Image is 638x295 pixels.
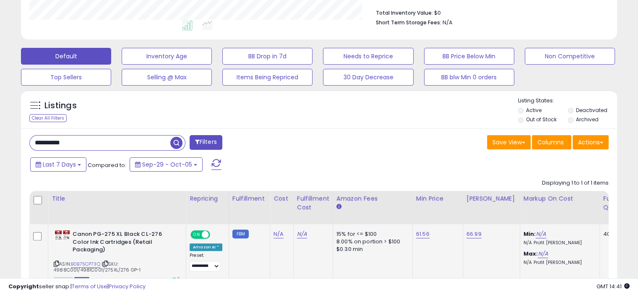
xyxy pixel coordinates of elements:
span: | SKU: 4988C001/4981C001/275XL/276 GP-1 [54,261,141,273]
div: Title [52,194,182,203]
div: Fulfillable Quantity [603,194,632,212]
b: Min: [523,230,536,238]
small: FBM [232,230,249,238]
p: N/A Profit [PERSON_NAME] [523,260,593,266]
button: 30 Day Decrease [323,69,413,86]
button: Default [21,48,111,65]
label: Active [526,107,542,114]
button: Columns [532,135,571,149]
div: Repricing [190,194,225,203]
b: Canon PG-275 XL Black CL-276 Color Ink Cartridges (Retail Packaging) [73,230,174,256]
div: 8.00% on portion > $100 [336,238,406,245]
button: Save View [487,135,531,149]
button: Last 7 Days [30,157,86,172]
img: 41nWlXKu+qL._SL40_.jpg [54,230,70,240]
label: Out of Stock [526,116,557,123]
a: Terms of Use [72,282,107,290]
a: Privacy Policy [109,282,146,290]
span: 2025-10-13 14:41 GMT [596,282,630,290]
button: Sep-29 - Oct-05 [130,157,203,172]
button: Needs to Reprice [323,48,413,65]
button: Selling @ Max [122,69,212,86]
a: N/A [273,230,284,238]
button: BB blw Min 0 orders [424,69,514,86]
b: Max: [523,250,538,258]
div: ASIN: [54,230,180,283]
a: N/A [538,250,548,258]
div: [PERSON_NAME] [466,194,516,203]
button: Items Being Repriced [222,69,312,86]
div: $0.30 min [336,245,406,253]
div: Markup on Cost [523,194,596,203]
label: Deactivated [576,107,607,114]
span: Compared to: [88,161,126,169]
div: Clear All Filters [29,114,67,122]
li: $0 [376,7,602,17]
div: Fulfillment [232,194,266,203]
p: Listing States: [518,97,617,105]
div: 15% for <= $100 [336,230,406,238]
button: Actions [573,135,609,149]
button: BB Price Below Min [424,48,514,65]
span: Sep-29 - Oct-05 [142,160,192,169]
span: Columns [537,138,564,146]
button: Top Sellers [21,69,111,86]
span: Last 7 Days [43,160,76,169]
p: N/A Profit [PERSON_NAME] [523,240,593,246]
a: 61.56 [416,230,430,238]
div: Displaying 1 to 1 of 1 items [542,179,609,187]
div: Amazon AI * [190,243,222,251]
div: Fulfillment Cost [297,194,329,212]
a: B0B75CP73Q [71,261,100,268]
label: Archived [576,116,598,123]
span: OFF [209,231,222,238]
small: Amazon Fees. [336,203,341,211]
span: FBM [74,277,89,284]
div: Preset: [190,253,222,272]
button: Filters [190,135,222,150]
span: ON [191,231,202,238]
div: Min Price [416,194,459,203]
strong: Copyright [8,282,39,290]
div: 40 [603,230,629,238]
h5: Listings [44,100,77,112]
a: N/A [536,230,546,238]
div: seller snap | | [8,283,146,291]
button: BB Drop in 7d [222,48,312,65]
div: Cost [273,194,290,203]
a: 66.99 [466,230,482,238]
span: All listings currently available for purchase on Amazon [54,277,73,284]
button: Non Competitive [525,48,615,65]
th: The percentage added to the cost of goods (COGS) that forms the calculator for Min & Max prices. [520,191,599,224]
div: Amazon Fees [336,194,409,203]
button: Inventory Age [122,48,212,65]
b: Short Term Storage Fees: [376,19,441,26]
span: N/A [443,18,453,26]
a: N/A [297,230,307,238]
b: Total Inventory Value: [376,9,433,16]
